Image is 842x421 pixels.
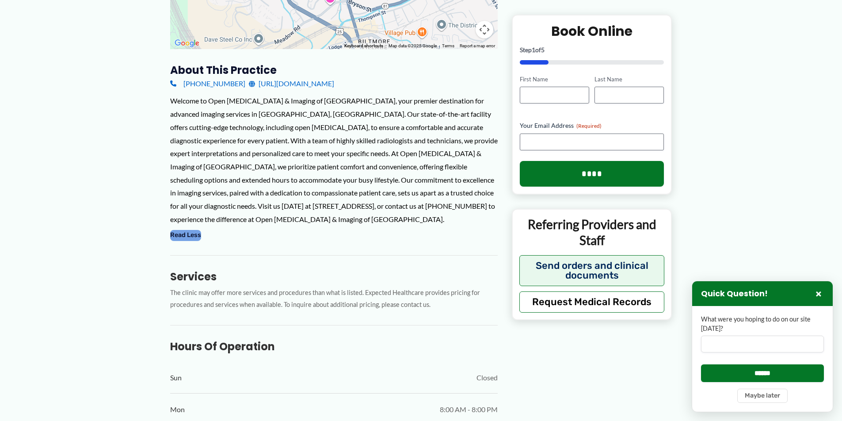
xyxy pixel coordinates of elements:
h3: Services [170,270,498,283]
label: Your Email Address [520,121,664,130]
span: Closed [476,371,498,384]
p: Referring Providers and Staff [519,216,665,249]
span: Mon [170,403,185,416]
span: (Required) [576,122,602,129]
span: 1 [532,46,535,53]
div: Welcome to Open [MEDICAL_DATA] & Imaging of [GEOGRAPHIC_DATA], your premier destination for advan... [170,94,498,226]
button: Request Medical Records [519,291,665,312]
h3: Hours of Operation [170,340,498,353]
span: 5 [541,46,545,53]
a: Report a map error [460,43,495,48]
button: Close [813,288,824,299]
span: Sun [170,371,182,384]
h3: Quick Question! [701,289,768,299]
button: Read Less [170,230,201,241]
h2: Book Online [520,22,664,39]
p: Step of [520,46,664,53]
img: Google [172,38,202,49]
label: Last Name [594,75,664,83]
button: Map camera controls [476,21,493,38]
span: Map data ©2025 Google [389,43,437,48]
button: Maybe later [737,389,788,403]
a: [URL][DOMAIN_NAME] [249,77,334,90]
a: Terms (opens in new tab) [442,43,454,48]
h3: About this practice [170,63,498,77]
button: Keyboard shortcuts [344,43,383,49]
a: Open this area in Google Maps (opens a new window) [172,38,202,49]
p: The clinic may offer more services and procedures than what is listed. Expected Healthcare provid... [170,287,498,311]
button: Send orders and clinical documents [519,255,665,286]
span: 8:00 AM - 8:00 PM [440,403,498,416]
label: What were you hoping to do on our site [DATE]? [701,315,824,333]
a: [PHONE_NUMBER] [170,77,245,90]
label: First Name [520,75,589,83]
